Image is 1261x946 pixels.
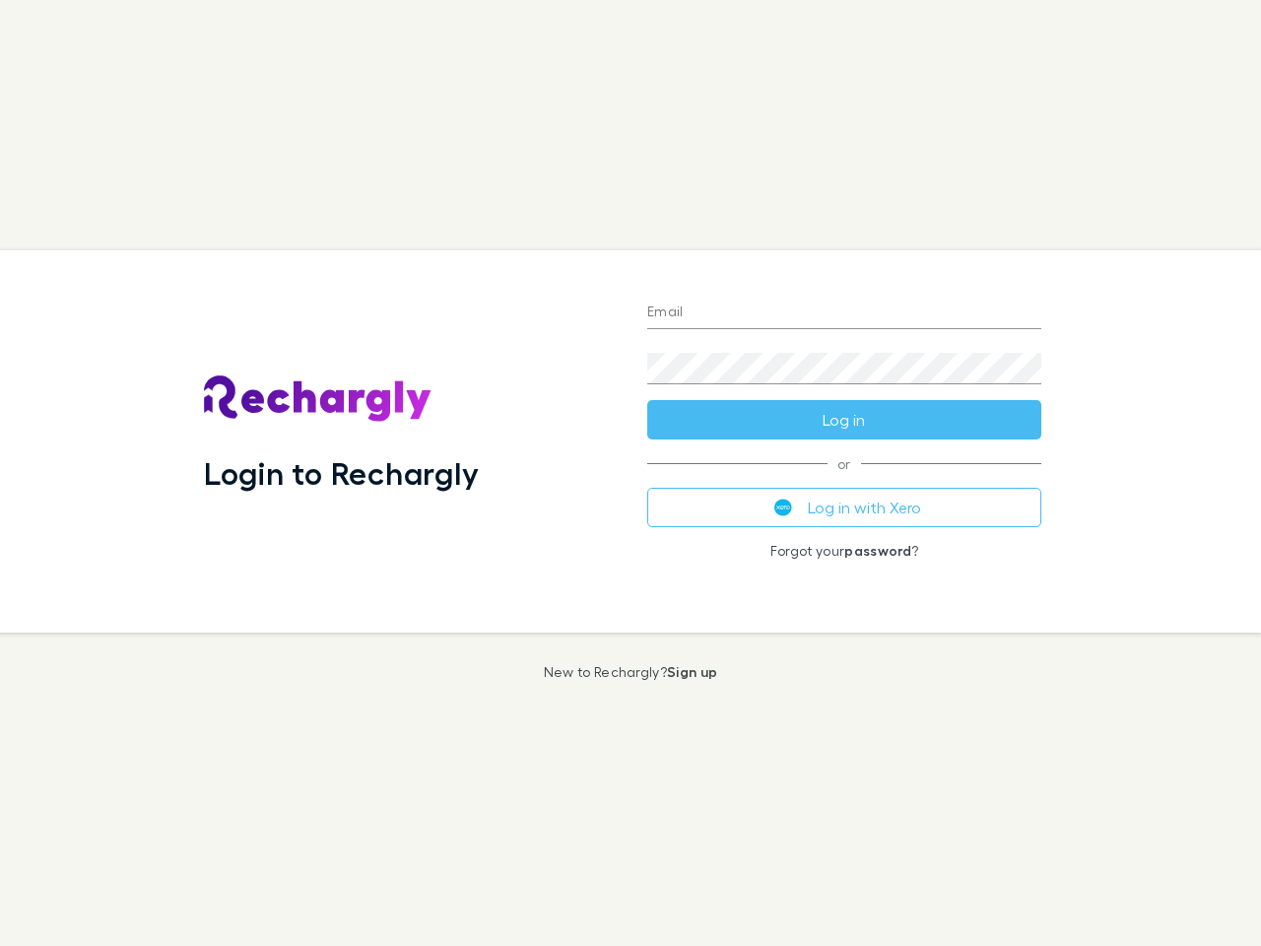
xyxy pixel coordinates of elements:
button: Log in with Xero [647,488,1041,527]
span: or [647,463,1041,464]
p: New to Rechargly? [544,664,718,680]
img: Rechargly's Logo [204,375,432,423]
button: Log in [647,400,1041,439]
img: Xero's logo [774,499,792,516]
a: password [844,542,911,559]
a: Sign up [667,663,717,680]
h1: Login to Rechargly [204,454,479,492]
p: Forgot your ? [647,543,1041,559]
